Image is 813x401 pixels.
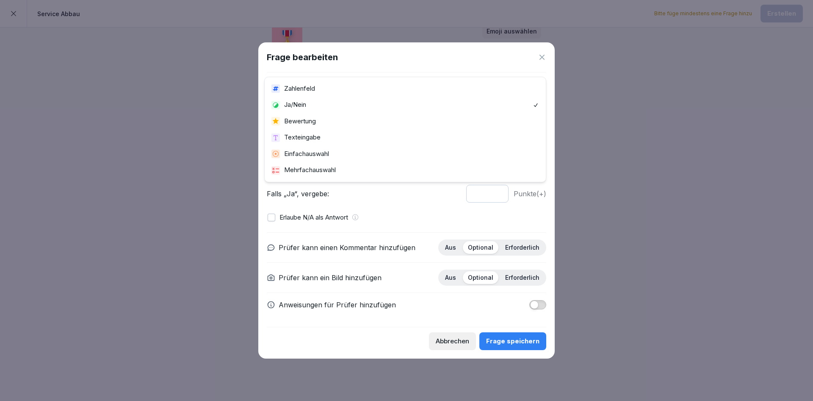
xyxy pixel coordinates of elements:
p: Aus [445,274,456,281]
p: Ja/Nein [284,100,306,110]
p: Erforderlich [505,274,539,281]
p: Prüfer kann einen Kommentar hinzufügen [279,242,415,253]
p: Erlaube N/A als Antwort [279,213,348,223]
p: Einfachauswahl [284,149,329,159]
p: Erforderlich [505,244,539,251]
p: Punkte (+) [514,189,546,199]
p: Prüfer kann ein Bild hinzufügen [279,273,382,283]
div: Frage speichern [486,337,539,346]
p: Optional [468,274,493,281]
p: Mehrfachauswahl [284,165,336,175]
p: Bewertung [284,117,316,126]
p: Aus [445,244,456,251]
p: Texteingabe [284,133,321,142]
div: Abbrechen [436,337,469,346]
p: Falls „Ja“, vergebe: [267,189,461,199]
p: Anweisungen für Prüfer hinzufügen [279,300,396,310]
p: Zahlenfeld [284,84,315,94]
h1: Frage bearbeiten [267,51,338,64]
p: Optional [468,244,493,251]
